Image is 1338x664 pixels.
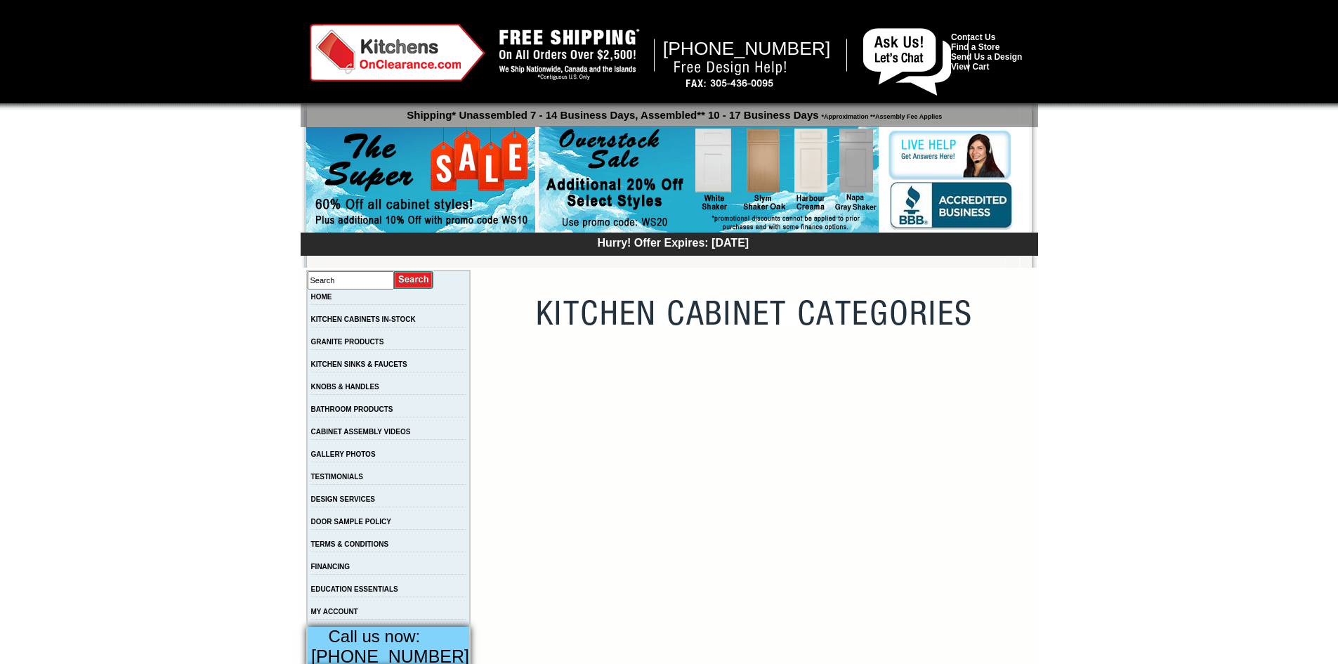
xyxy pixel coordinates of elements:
a: KITCHEN SINKS & FAUCETS [311,360,407,368]
a: TESTIMONIALS [311,473,363,481]
a: HOME [311,293,332,301]
a: KITCHEN CABINETS IN-STOCK [311,315,416,323]
span: [PHONE_NUMBER] [663,38,831,59]
a: FINANCING [311,563,350,571]
a: Send Us a Design [951,52,1022,62]
span: Call us now: [329,627,421,646]
a: Find a Store [951,42,999,52]
a: EDUCATION ESSENTIALS [311,585,398,593]
a: View Cart [951,62,989,72]
img: Kitchens on Clearance Logo [310,24,485,82]
div: Hurry! Offer Expires: [DATE] [308,235,1038,249]
a: DESIGN SERVICES [311,495,376,503]
p: Shipping* Unassembled 7 - 14 Business Days, Assembled** 10 - 17 Business Days [308,103,1038,121]
a: DOOR SAMPLE POLICY [311,518,391,526]
a: CABINET ASSEMBLY VIDEOS [311,428,411,436]
a: GRANITE PRODUCTS [311,338,384,346]
a: GALLERY PHOTOS [311,450,376,458]
a: MY ACCOUNT [311,608,358,616]
input: Submit [394,271,434,289]
a: TERMS & CONDITIONS [311,540,389,548]
span: *Approximation **Assembly Fee Applies [819,110,943,120]
a: Contact Us [951,32,995,42]
a: KNOBS & HANDLES [311,383,379,391]
a: BATHROOM PRODUCTS [311,405,393,413]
